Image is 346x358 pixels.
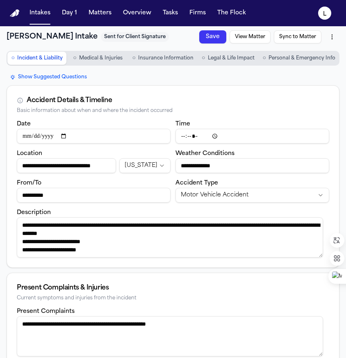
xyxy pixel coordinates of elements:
input: Incident time [175,129,329,144]
label: Date [17,121,31,127]
span: Legal & Life Impact [208,55,255,62]
button: Go to Legal & Life Impact [198,52,257,65]
label: Location [17,150,42,157]
button: Go to Incident & Liability [7,52,66,65]
span: Sent for Client Signature [101,32,169,42]
label: Present Complaints [17,308,75,315]
div: Current symptoms and injuries from the incident [17,295,329,301]
button: Day 1 [59,6,80,21]
button: The Flock [214,6,249,21]
input: Incident location [17,158,116,173]
span: Personal & Emergency Info [269,55,335,62]
a: Home [10,9,20,17]
button: Go to Insurance Information [129,52,197,65]
div: Basic information about when and where the incident occurred [17,108,329,114]
button: Sync to Matter [274,30,321,43]
label: Accident Type [175,180,218,186]
label: From/To [17,180,41,186]
button: Overview [120,6,155,21]
label: Description [17,210,51,216]
span: Incident & Liability [17,55,63,62]
button: Intakes [26,6,54,21]
label: Time [175,121,190,127]
div: Accident Details & Timeline [27,96,112,105]
span: Insurance Information [138,55,193,62]
button: View Matter [230,30,271,43]
button: Tasks [159,6,181,21]
div: Present Complaints & Injuries [17,283,329,293]
button: Go to Personal & Emergency Info [259,52,339,65]
span: Medical & Injuries [79,55,123,62]
textarea: Present complaints [17,316,323,356]
label: Weather Conditions [175,150,234,157]
button: Incident state [119,158,171,173]
span: ○ [11,54,14,62]
button: Matters [85,6,115,21]
button: Firms [186,6,209,21]
button: Save [199,30,226,43]
input: Incident date [17,129,171,144]
span: ○ [132,54,136,62]
textarea: Incident description [17,217,323,258]
button: More actions [325,30,339,44]
span: ○ [202,54,205,62]
span: ○ [73,54,76,62]
button: Go to Medical & Injuries [68,52,127,65]
span: ○ [263,54,266,62]
input: Weather conditions [175,158,329,173]
button: Show Suggested Questions [7,72,90,82]
input: From/To destination [17,188,171,203]
h1: [PERSON_NAME] Intake [7,31,98,43]
img: Finch Logo [10,9,20,17]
